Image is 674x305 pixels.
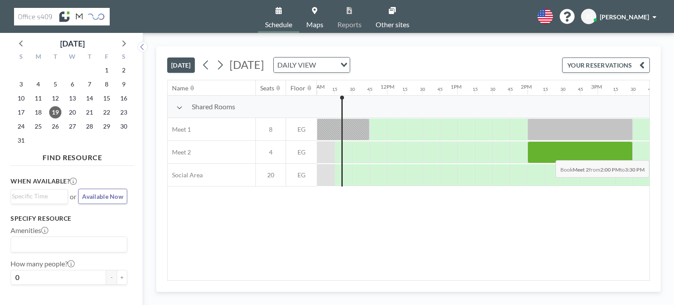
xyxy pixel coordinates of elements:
span: Thursday, August 21, 2025 [83,106,96,118]
span: or [70,192,76,201]
b: 3:30 PM [625,166,645,173]
div: 15 [332,86,337,92]
div: 15 [613,86,618,92]
div: 15 [543,86,548,92]
div: 45 [437,86,443,92]
span: Schedule [265,21,292,28]
span: 20 [256,171,286,179]
span: EG [286,126,317,133]
label: How many people? [11,259,75,268]
h3: Specify resource [11,215,127,222]
img: organization-logo [14,8,110,25]
div: [DATE] [60,37,85,50]
span: Available Now [82,193,123,200]
span: Monday, August 11, 2025 [32,92,44,104]
div: 11AM [310,83,325,90]
span: Maps [306,21,323,28]
div: 15 [473,86,478,92]
input: Search for option [12,239,122,250]
div: Search for option [11,237,127,252]
span: Wednesday, August 6, 2025 [66,78,79,90]
span: Thursday, August 7, 2025 [83,78,96,90]
button: [DATE] [167,57,195,73]
div: 45 [508,86,513,92]
div: 15 [402,86,408,92]
span: Book from to [556,160,649,178]
div: 30 [350,86,355,92]
span: Tuesday, August 12, 2025 [49,92,61,104]
div: Search for option [274,57,350,72]
span: Other sites [376,21,409,28]
div: S [13,52,30,63]
div: Name [172,84,188,92]
span: Reports [337,21,362,28]
div: 1PM [451,83,462,90]
span: Friday, August 8, 2025 [100,78,113,90]
input: Search for option [319,59,335,71]
span: Meet 2 [168,148,191,156]
span: Wednesday, August 13, 2025 [66,92,79,104]
span: Saturday, August 9, 2025 [118,78,130,90]
span: Sunday, August 3, 2025 [15,78,27,90]
input: Search for option [12,191,63,201]
div: 45 [367,86,373,92]
div: 2PM [521,83,532,90]
span: 4 [256,148,286,156]
span: Friday, August 1, 2025 [100,64,113,76]
div: 30 [560,86,566,92]
label: Amenities [11,226,48,235]
span: Sunday, August 24, 2025 [15,120,27,133]
div: 12PM [380,83,394,90]
button: + [117,270,127,285]
div: Floor [290,84,305,92]
span: JG [585,13,592,21]
span: Monday, August 4, 2025 [32,78,44,90]
b: Meet 2 [573,166,589,173]
div: 30 [631,86,636,92]
span: EG [286,148,317,156]
span: Social Area [168,171,203,179]
span: Sunday, August 10, 2025 [15,92,27,104]
button: - [106,270,117,285]
div: 30 [490,86,495,92]
b: 2:00 PM [600,166,620,173]
div: 3PM [591,83,602,90]
h4: FIND RESOURCE [11,150,134,162]
span: Monday, August 25, 2025 [32,120,44,133]
span: Wednesday, August 27, 2025 [66,120,79,133]
span: Meet 1 [168,126,191,133]
span: Thursday, August 14, 2025 [83,92,96,104]
span: Monday, August 18, 2025 [32,106,44,118]
span: Tuesday, August 19, 2025 [49,106,61,118]
span: DAILY VIEW [276,59,318,71]
button: YOUR RESERVATIONS [562,57,650,73]
div: Seats [260,84,274,92]
span: Saturday, August 30, 2025 [118,120,130,133]
span: Saturday, August 23, 2025 [118,106,130,118]
div: Search for option [11,190,68,203]
div: T [81,52,98,63]
div: 45 [578,86,583,92]
button: Available Now [78,189,127,204]
span: Tuesday, August 26, 2025 [49,120,61,133]
span: Friday, August 15, 2025 [100,92,113,104]
span: [DATE] [229,58,264,71]
span: [PERSON_NAME] [600,13,649,21]
span: Tuesday, August 5, 2025 [49,78,61,90]
div: T [47,52,64,63]
div: F [98,52,115,63]
span: Thursday, August 28, 2025 [83,120,96,133]
span: Friday, August 22, 2025 [100,106,113,118]
span: Wednesday, August 20, 2025 [66,106,79,118]
span: Saturday, August 16, 2025 [118,92,130,104]
div: M [30,52,47,63]
div: W [64,52,81,63]
span: Sunday, August 31, 2025 [15,134,27,147]
span: 8 [256,126,286,133]
span: Saturday, August 2, 2025 [118,64,130,76]
span: Shared Rooms [192,102,235,111]
div: S [115,52,132,63]
span: Sunday, August 17, 2025 [15,106,27,118]
span: Friday, August 29, 2025 [100,120,113,133]
span: EG [286,171,317,179]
